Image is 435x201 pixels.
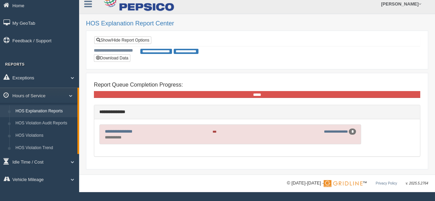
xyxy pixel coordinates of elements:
[94,36,151,44] a: Show/Hide Report Options
[12,105,77,118] a: HOS Explanation Reports
[406,181,428,185] span: v. 2025.5.2764
[287,180,428,187] div: © [DATE]-[DATE] - ™
[324,180,362,187] img: Gridline
[94,54,130,62] button: Download Data
[94,82,420,88] h4: Report Queue Completion Progress:
[12,117,77,130] a: HOS Violation Audit Reports
[12,130,77,142] a: HOS Violations
[12,142,77,154] a: HOS Violation Trend
[376,181,397,185] a: Privacy Policy
[86,20,428,27] h2: HOS Explanation Report Center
